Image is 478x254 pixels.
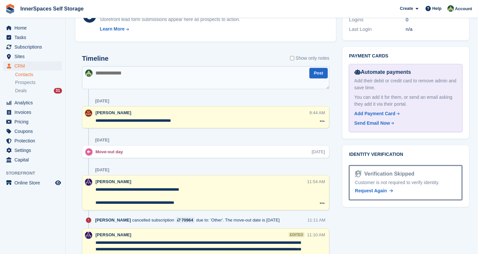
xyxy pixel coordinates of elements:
[95,232,131,237] span: [PERSON_NAME]
[349,26,406,33] div: Last Login
[354,68,457,76] div: Automate payments
[95,179,131,184] span: [PERSON_NAME]
[5,4,15,14] img: stora-icon-8386f47178a22dfd0bd8f6a31ec36ba5ce8667c1dd55bd0f319d3a0aa187defe.svg
[85,179,92,186] img: Dominic Hampson
[14,155,54,164] span: Capital
[289,232,304,237] div: edited
[82,55,109,62] h2: Timeline
[14,98,54,107] span: Analytics
[3,42,62,52] a: menu
[54,179,62,187] a: Preview store
[100,26,240,32] a: Learn More
[18,3,86,14] a: InnerSpaces Self Storage
[355,188,387,193] span: Request Again
[406,26,463,33] div: n/a
[95,217,131,223] span: [PERSON_NAME]
[14,23,54,32] span: Home
[15,88,27,94] span: Deals
[447,5,454,12] img: Paula Amey
[15,72,62,78] a: Contacts
[3,108,62,117] a: menu
[307,217,325,223] div: 11:11 AM
[3,117,62,126] a: menu
[309,68,328,79] button: Post
[3,98,62,107] a: menu
[95,217,283,223] div: cancelled subscription due to: 'Other'. The move-out date is [DATE]
[95,98,109,104] div: [DATE]
[6,170,65,177] span: Storefront
[14,108,54,117] span: Invoices
[309,110,325,116] div: 9:44 AM
[95,110,131,115] span: [PERSON_NAME]
[432,5,442,12] span: Help
[95,138,109,143] div: [DATE]
[14,61,54,71] span: CRM
[349,53,463,59] h2: Payment cards
[14,127,54,136] span: Coupons
[85,70,93,77] img: Paula Amey
[349,16,406,24] div: Logins
[15,79,35,86] span: Prospects
[290,55,329,62] label: Show only notes
[349,152,463,157] h2: Identity verification
[100,26,124,32] div: Learn More
[354,94,457,108] div: You can add it for them, or send an email asking they add it via their portal.
[354,110,454,117] a: Add Payment Card
[307,179,325,185] div: 11:54 AM
[100,16,240,23] div: Storefront lead form submissions appear here as prospects to action.
[3,33,62,42] a: menu
[354,120,390,127] div: Send Email Now
[14,42,54,52] span: Subscriptions
[355,179,456,186] div: Customer is not required to verify identity.
[3,52,62,61] a: menu
[14,136,54,145] span: Protection
[400,5,413,12] span: Create
[3,155,62,164] a: menu
[54,88,62,94] div: 31
[3,23,62,32] a: menu
[14,33,54,42] span: Tasks
[95,167,109,173] div: [DATE]
[85,110,92,117] img: Abby Tilley
[176,217,195,223] a: 70964
[3,127,62,136] a: menu
[14,52,54,61] span: Sites
[3,146,62,155] a: menu
[3,61,62,71] a: menu
[312,149,325,155] div: [DATE]
[3,136,62,145] a: menu
[307,232,325,238] div: 11:10 AM
[455,6,472,12] span: Account
[85,232,92,239] img: Dominic Hampson
[355,187,393,194] a: Request Again
[15,87,62,94] a: Deals 31
[354,110,395,117] div: Add Payment Card
[15,79,62,86] a: Prospects
[355,170,362,178] img: Identity Verification Ready
[290,55,294,62] input: Show only notes
[14,117,54,126] span: Pricing
[95,149,126,155] div: Move-out day
[181,217,193,223] div: 70964
[354,77,457,91] div: Add their debit or credit card to remove admin and save time.
[14,146,54,155] span: Settings
[406,16,463,24] div: 0
[14,178,54,187] span: Online Store
[362,170,414,178] div: Verification Skipped
[3,178,62,187] a: menu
